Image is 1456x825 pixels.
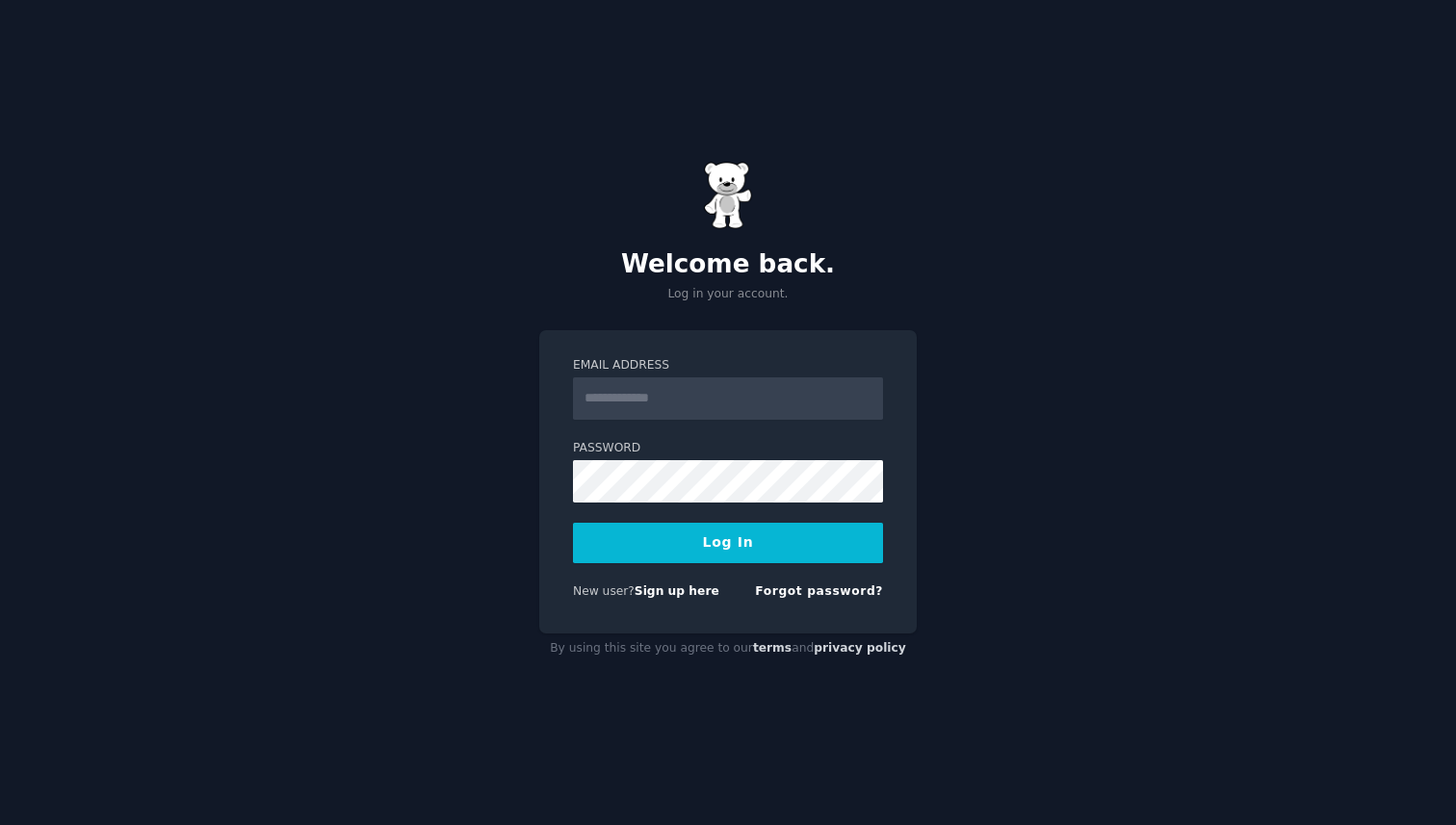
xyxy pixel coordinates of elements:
p: Log in your account. [539,286,917,303]
img: Gummy Bear [704,162,752,229]
a: terms [753,641,792,655]
span: New user? [573,584,635,598]
a: Sign up here [635,584,719,598]
a: privacy policy [814,641,906,655]
h2: Welcome back. [539,249,917,280]
button: Log In [573,523,883,563]
label: Password [573,440,883,457]
label: Email Address [573,357,883,374]
a: Forgot password? [755,584,883,598]
div: By using this site you agree to our and [539,633,917,664]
